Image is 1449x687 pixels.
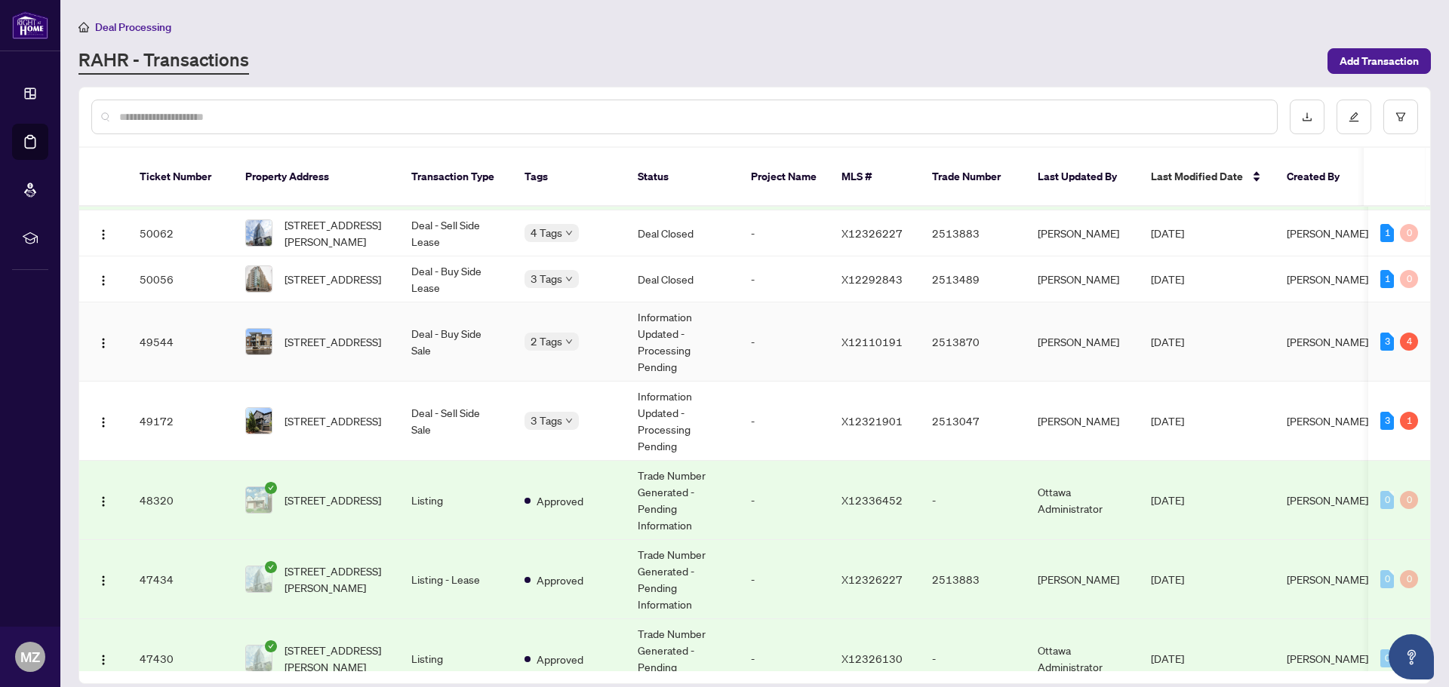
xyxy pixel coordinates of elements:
span: [DATE] [1151,572,1184,586]
td: - [739,540,829,619]
th: Ticket Number [128,148,233,207]
span: [STREET_ADDRESS] [285,333,381,350]
img: logo [12,11,48,39]
th: Tags [512,148,626,207]
td: Deal - Buy Side Lease [399,256,512,302]
img: thumbnail-img [246,566,272,592]
span: [DATE] [1151,272,1184,286]
span: [PERSON_NAME] [1287,272,1368,286]
span: [DATE] [1151,335,1184,348]
div: 4 [1400,333,1418,351]
td: 50056 [128,256,233,302]
span: check-circle [265,482,277,494]
img: thumbnail-img [246,646,272,671]
button: filter [1383,100,1418,134]
img: Logo [97,575,109,587]
span: edit [1349,112,1359,122]
div: 0 [1400,224,1418,242]
td: Listing [399,461,512,540]
span: [DATE] [1151,493,1184,507]
th: MLS # [829,148,920,207]
td: 2513870 [920,302,1026,382]
button: Logo [91,646,115,670]
span: X12292843 [841,272,903,286]
button: Logo [91,221,115,245]
span: [STREET_ADDRESS][PERSON_NAME] [285,216,387,250]
th: Last Modified Date [1139,148,1275,207]
th: Property Address [233,148,399,207]
button: Logo [91,267,115,291]
img: thumbnail-img [246,220,272,246]
span: X12321901 [841,414,903,428]
span: MZ [20,646,40,667]
span: X12326227 [841,572,903,586]
button: Open asap [1389,634,1434,679]
span: [PERSON_NAME] [1287,572,1368,586]
span: 3 Tags [531,270,562,287]
td: Deal - Sell Side Sale [399,382,512,461]
td: 2513489 [920,256,1026,302]
span: check-circle [265,640,277,652]
img: thumbnail-img [246,487,272,513]
td: [PERSON_NAME] [1026,302,1139,382]
span: Last Modified Date [1151,168,1243,185]
span: X12110191 [841,335,903,348]
span: Approved [537,492,583,509]
div: 0 [1380,649,1394,667]
td: Deal Closed [626,210,739,256]
span: [STREET_ADDRESS] [285,413,381,429]
span: Approved [537,572,583,588]
span: [STREET_ADDRESS] [285,492,381,508]
td: Deal - Sell Side Lease [399,210,512,256]
span: [STREET_ADDRESS] [285,271,381,287]
span: down [565,417,573,425]
td: Information Updated - Processing Pending [626,382,739,461]
img: Logo [97,416,109,428]
div: 3 [1380,412,1394,430]
td: [PERSON_NAME] [1026,210,1139,256]
th: Transaction Type [399,148,512,207]
td: Listing - Lease [399,540,512,619]
img: thumbnail-img [246,408,272,434]
button: edit [1337,100,1371,134]
div: 1 [1380,224,1394,242]
button: download [1290,100,1324,134]
button: Add Transaction [1327,48,1431,74]
div: 0 [1400,491,1418,509]
img: thumbnail-img [246,266,272,292]
span: down [565,229,573,237]
span: [PERSON_NAME] [1287,226,1368,240]
th: Created By [1275,148,1365,207]
span: down [565,275,573,283]
span: 2 Tags [531,333,562,350]
span: Approved [537,651,583,667]
td: 2513883 [920,540,1026,619]
td: 47434 [128,540,233,619]
span: X12326227 [841,226,903,240]
div: 3 [1380,333,1394,351]
td: 48320 [128,461,233,540]
td: Information Updated - Processing Pending [626,302,739,382]
span: [DATE] [1151,652,1184,665]
span: filter [1395,112,1406,122]
div: 0 [1400,570,1418,588]
span: download [1302,112,1312,122]
span: check-circle [265,561,277,573]
img: Logo [97,274,109,287]
th: Last Updated By [1026,148,1139,207]
span: [PERSON_NAME] [1287,493,1368,507]
div: 0 [1400,270,1418,288]
a: RAHR - Transactions [78,48,249,75]
span: X12336452 [841,493,903,507]
button: Logo [91,488,115,512]
div: 1 [1400,412,1418,430]
td: [PERSON_NAME] [1026,382,1139,461]
td: Deal - Buy Side Sale [399,302,512,382]
img: thumbnail-img [246,329,272,354]
td: - [739,382,829,461]
button: Logo [91,567,115,591]
span: Add Transaction [1340,49,1419,73]
th: Trade Number [920,148,1026,207]
span: 3 Tags [531,412,562,429]
td: - [739,302,829,382]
